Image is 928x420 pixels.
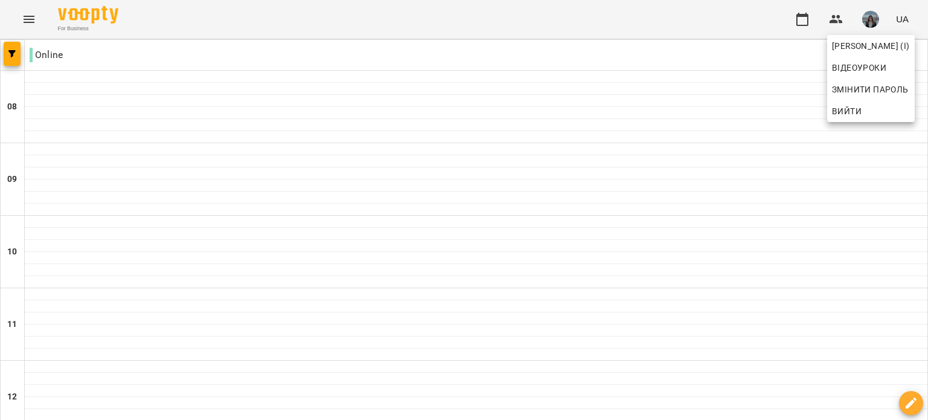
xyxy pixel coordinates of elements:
span: [PERSON_NAME] (і) [832,39,910,53]
a: Відеоуроки [827,57,891,79]
a: [PERSON_NAME] (і) [827,35,915,57]
span: Вийти [832,104,862,118]
button: Вийти [827,100,915,122]
span: Змінити пароль [832,82,910,97]
a: Змінити пароль [827,79,915,100]
span: Відеоуроки [832,60,886,75]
